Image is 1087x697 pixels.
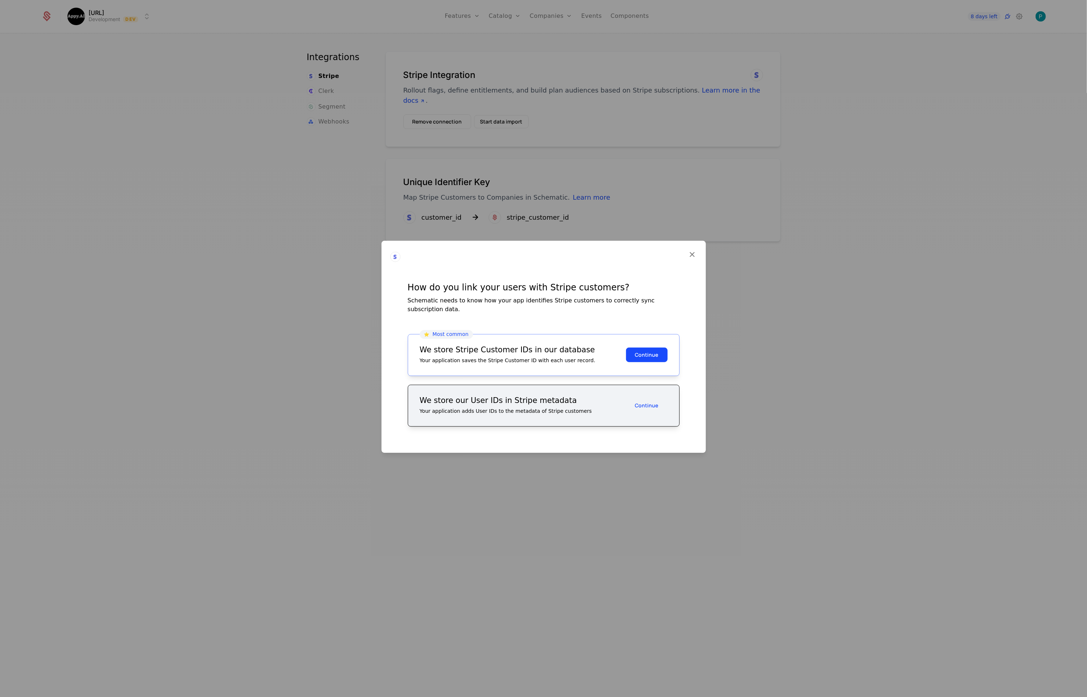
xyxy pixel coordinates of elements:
[408,296,680,313] div: Schematic needs to know how your app identifies Stripe customers to correctly sync subscription d...
[626,348,668,362] button: Continue
[420,396,626,404] div: We store our User IDs in Stripe metadata
[433,331,469,337] span: Most common
[408,281,680,293] div: How do you link your users with Stripe customers?
[626,398,668,413] button: Continue
[424,332,430,337] span: ⭐️
[420,356,626,364] div: Your application saves the Stripe Customer ID with each user record.
[420,407,626,414] div: Your application adds User IDs to the metadata of Stripe customers
[420,346,626,353] div: We store Stripe Customer IDs in our database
